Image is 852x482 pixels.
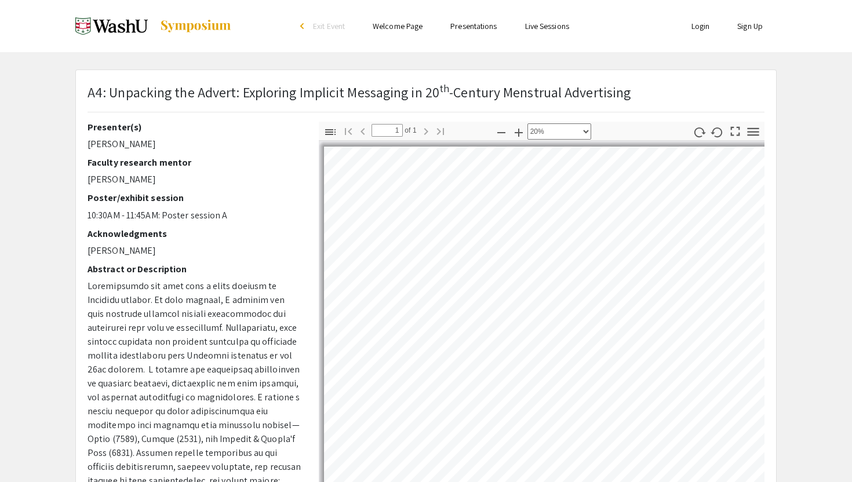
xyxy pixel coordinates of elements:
[88,82,631,103] p: A4: Unpacking the Advert: Exploring Implicit Messaging in 20 -Century Menstrual Advertising
[300,23,307,30] div: arrow_back_ios
[691,21,710,31] a: Login
[373,21,423,31] a: Welcome Page
[450,21,497,31] a: Presentations
[372,124,403,137] input: Page
[416,122,436,139] button: Next Page
[88,157,301,168] h2: Faculty research mentor
[690,123,709,140] button: Rotate Clockwise
[88,209,301,222] p: 10:30AM - 11:45AM: Poster session A
[88,192,301,203] h2: Poster/exhibit session
[726,122,745,138] button: Switch to Presentation Mode
[403,124,417,137] span: of 1
[708,123,727,140] button: Rotate Counterclockwise
[431,122,450,139] button: Go to Last Page
[353,122,373,139] button: Previous Page
[88,137,301,151] p: [PERSON_NAME]
[88,228,301,239] h2: Acknowledgments
[313,21,345,31] span: Exit Event
[159,19,232,33] img: Symposium by ForagerOne
[338,122,358,139] button: Go to First Page
[439,82,449,95] sup: th
[88,244,301,258] p: [PERSON_NAME]
[88,173,301,187] p: [PERSON_NAME]
[88,122,301,133] h2: Presenter(s)
[321,123,340,140] button: Toggle Sidebar
[75,12,148,41] img: Spring 2025 Undergraduate Research Symposium
[75,12,232,41] a: Spring 2025 Undergraduate Research Symposium
[525,21,569,31] a: Live Sessions
[737,21,763,31] a: Sign Up
[744,123,763,140] button: Tools
[9,430,49,473] iframe: Chat
[509,123,529,140] button: Zoom In
[88,264,301,275] h2: Abstract or Description
[527,123,591,140] select: Zoom
[491,123,511,140] button: Zoom Out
